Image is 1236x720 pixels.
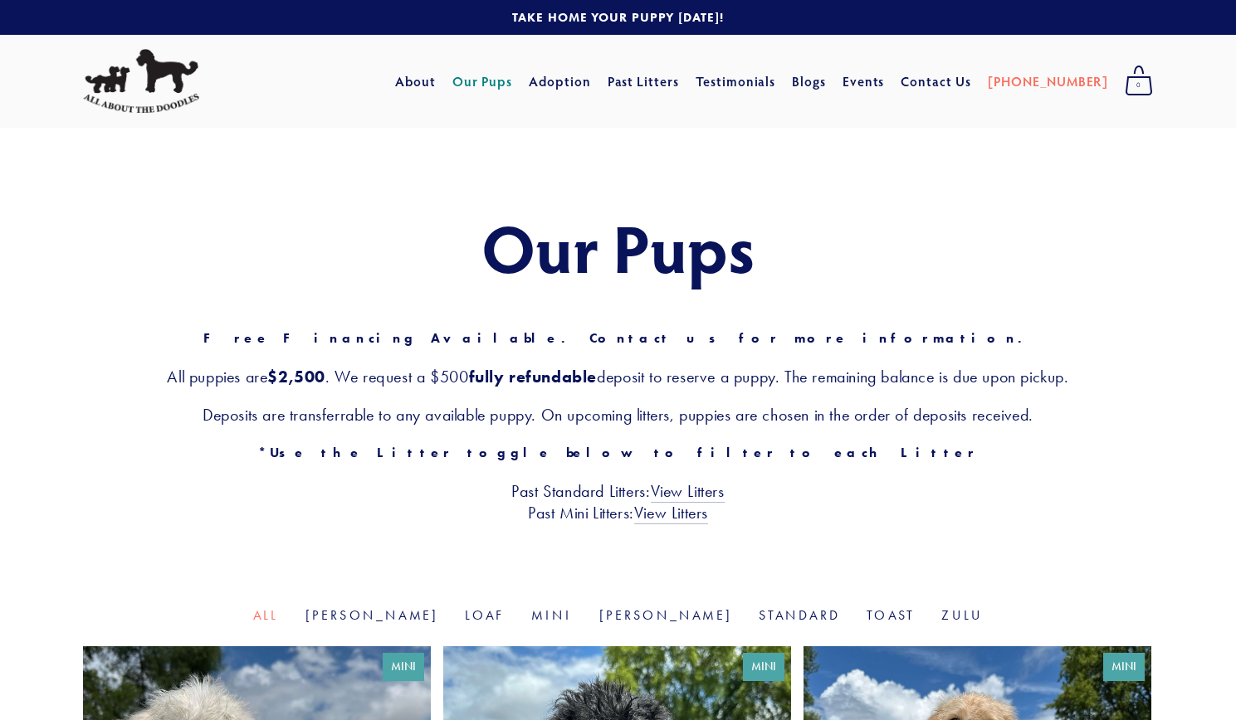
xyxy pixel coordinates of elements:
[529,66,591,96] a: Adoption
[843,66,885,96] a: Events
[1116,61,1161,102] a: 0 items in cart
[531,607,572,623] a: Mini
[203,330,1033,346] strong: Free Financing Available. Contact us for more information.
[258,445,978,460] strong: *Use the Litter toggle below to filter to each Litter
[608,72,680,90] a: Past Litters
[469,367,598,387] strong: fully refundable
[465,607,505,623] a: Loaf
[1125,75,1153,96] span: 0
[83,366,1153,387] h3: All puppies are . We request a $500 deposit to reserve a puppy. The remaining balance is due upon...
[696,66,776,96] a: Testimonials
[941,607,983,623] a: Zulu
[651,481,725,503] a: View Litters
[83,49,199,114] img: All About The Doodles
[253,607,279,623] a: All
[599,607,733,623] a: [PERSON_NAME]
[452,66,513,96] a: Our Pups
[395,66,436,96] a: About
[83,480,1153,523] h3: Past Standard Litters: Past Mini Litters:
[83,211,1153,284] h1: Our Pups
[759,607,840,623] a: Standard
[305,607,439,623] a: [PERSON_NAME]
[988,66,1108,96] a: [PHONE_NUMBER]
[634,503,708,524] a: View Litters
[792,66,826,96] a: Blogs
[867,607,915,623] a: Toast
[901,66,971,96] a: Contact Us
[267,367,325,387] strong: $2,500
[83,404,1153,426] h3: Deposits are transferrable to any available puppy. On upcoming litters, puppies are chosen in the...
